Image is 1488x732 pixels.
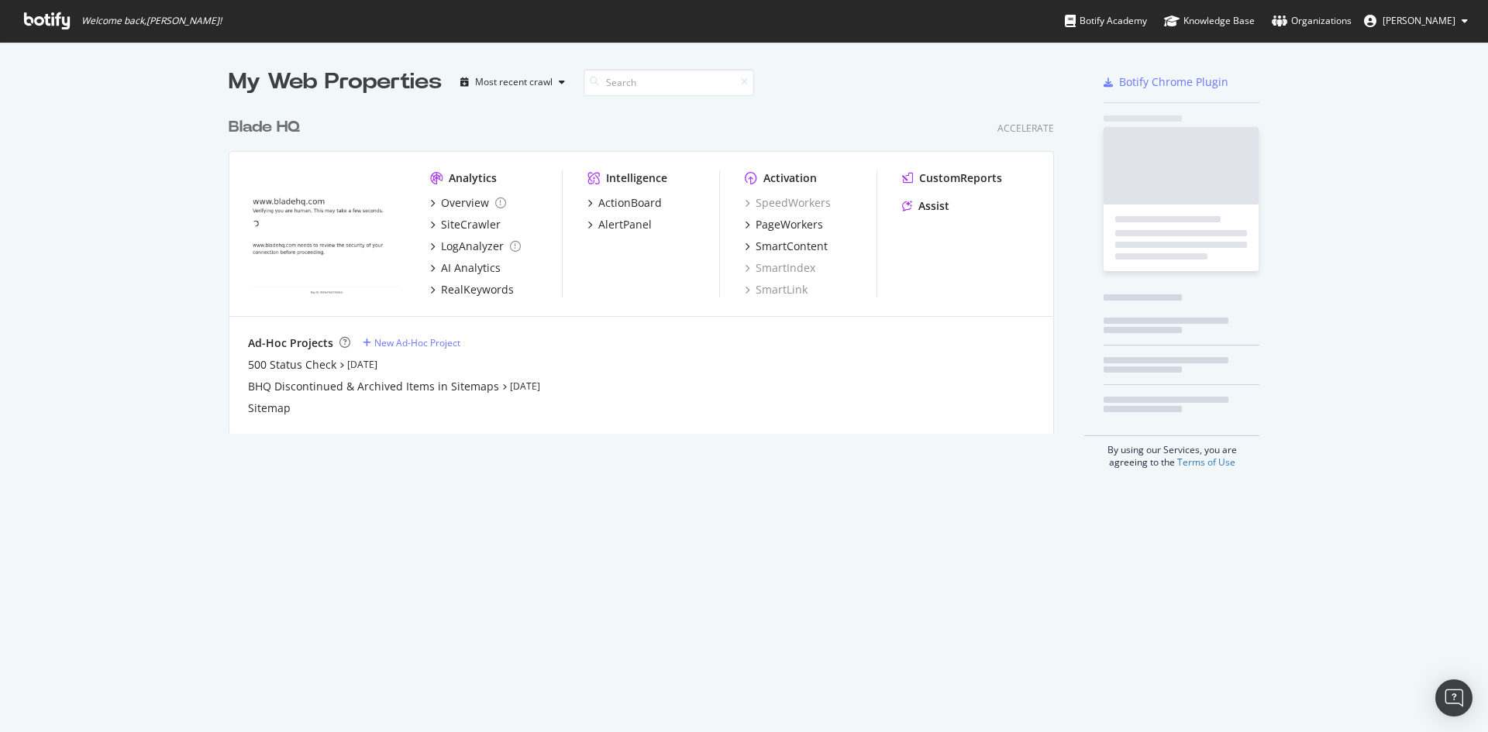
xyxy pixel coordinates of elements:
a: Terms of Use [1177,455,1235,469]
a: Assist [902,198,949,214]
span: Welcome back, [PERSON_NAME] ! [81,15,222,27]
div: Accelerate [997,122,1054,135]
div: LogAnalyzer [441,239,504,254]
div: SmartContent [756,239,828,254]
div: Ad-Hoc Projects [248,335,333,351]
a: CustomReports [902,170,1002,186]
div: SiteCrawler [441,217,501,232]
div: AI Analytics [441,260,501,276]
div: Analytics [449,170,497,186]
div: Activation [763,170,817,186]
div: Botify Academy [1065,13,1147,29]
div: New Ad-Hoc Project [374,336,460,349]
div: Overview [441,195,489,211]
div: Assist [918,198,949,214]
a: SiteCrawler [430,217,501,232]
div: Most recent crawl [475,77,553,87]
div: By using our Services, you are agreeing to the [1084,435,1259,469]
a: AI Analytics [430,260,501,276]
div: Knowledge Base [1164,13,1255,29]
a: Botify Chrome Plugin [1104,74,1228,90]
div: My Web Properties [229,67,442,98]
a: RealKeywords [430,282,514,297]
div: RealKeywords [441,282,514,297]
a: [DATE] [510,380,540,393]
a: PageWorkers [745,217,823,232]
div: ActionBoard [598,195,662,211]
a: [DATE] [347,358,377,371]
div: Open Intercom Messenger [1435,679,1472,717]
div: Organizations [1272,13,1352,29]
div: Blade HQ [229,116,300,139]
span: Aaron Porter [1383,14,1455,27]
a: ActionBoard [587,195,662,211]
a: 500 Status Check [248,357,336,373]
button: Most recent crawl [454,70,571,95]
a: SmartLink [745,282,808,297]
div: AlertPanel [598,217,652,232]
a: BHQ Discontinued & Archived Items in Sitemaps [248,379,499,394]
input: Search [584,69,754,96]
a: SpeedWorkers [745,195,831,211]
a: AlertPanel [587,217,652,232]
div: CustomReports [919,170,1002,186]
a: Overview [430,195,506,211]
a: SmartIndex [745,260,815,276]
div: PageWorkers [756,217,823,232]
div: Botify Chrome Plugin [1119,74,1228,90]
a: Sitemap [248,400,291,416]
a: New Ad-Hoc Project [363,336,460,349]
a: LogAnalyzer [430,239,521,254]
button: [PERSON_NAME] [1352,9,1480,33]
a: Blade HQ [229,116,306,139]
div: grid [229,98,1066,434]
a: SmartContent [745,239,828,254]
img: www.bladehq.com [248,170,405,296]
div: Intelligence [606,170,667,186]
